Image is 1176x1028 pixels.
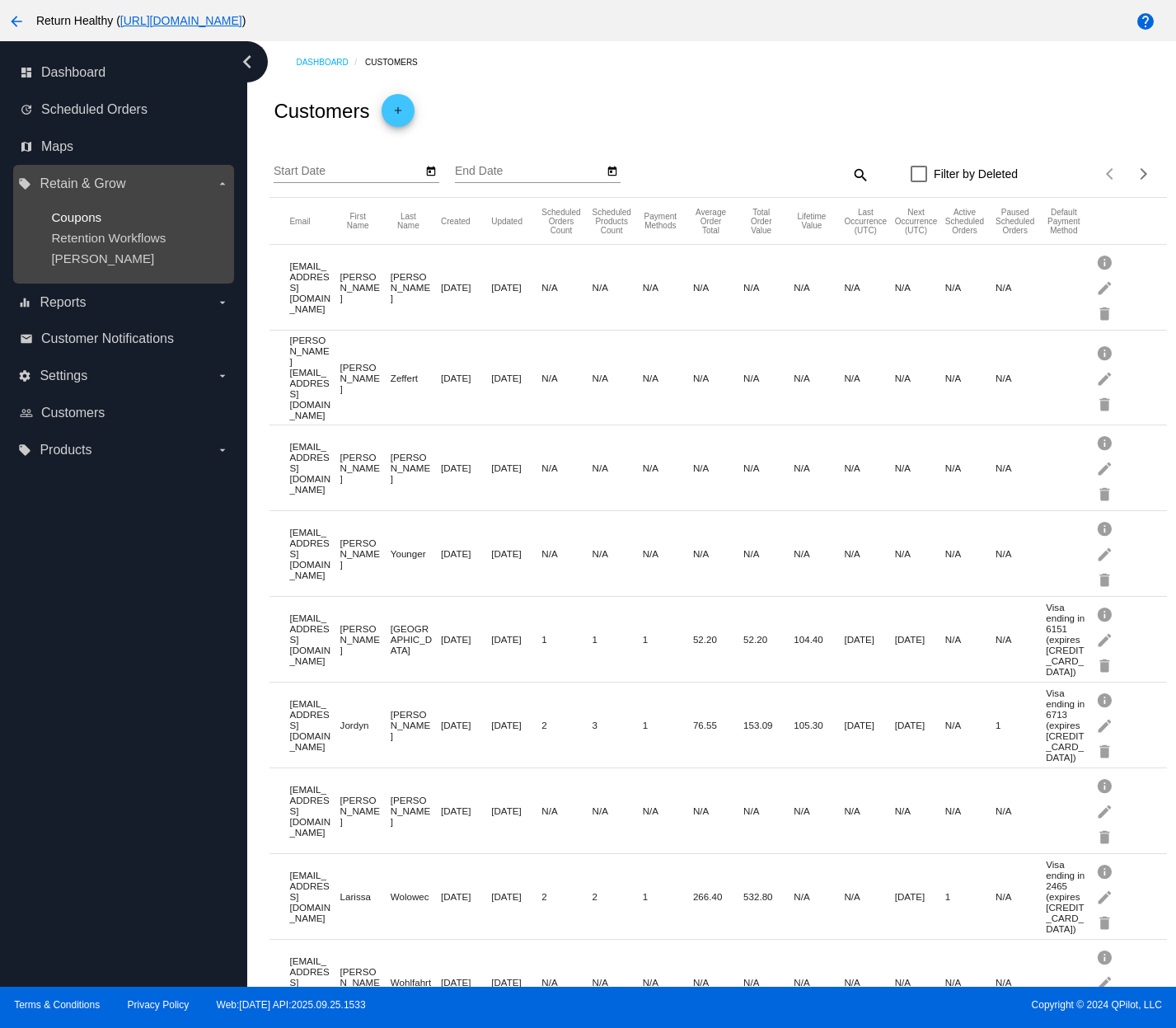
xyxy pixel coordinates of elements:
mat-icon: delete [1096,738,1116,763]
span: Customers [41,406,105,420]
mat-cell: N/A [693,544,743,563]
button: Change sorting for ScheduledOrderLTV [794,212,829,230]
mat-cell: 2 [541,887,592,906]
mat-cell: [PERSON_NAME] [340,267,391,307]
a: Privacy Policy [128,999,190,1011]
mat-icon: delete [1096,909,1116,935]
mat-cell: [DATE] [491,801,541,820]
mat-cell: N/A [895,458,945,477]
mat-cell: N/A [541,368,592,387]
mat-cell: N/A [945,801,996,820]
mat-icon: edit [1096,275,1116,300]
mat-cell: [PERSON_NAME] [340,448,391,488]
mat-cell: N/A [844,801,894,820]
mat-cell: N/A [593,973,643,992]
mat-cell: N/A [593,801,643,820]
i: local_offer [18,177,31,190]
mat-cell: [DATE] [441,801,491,820]
button: Change sorting for CreatedUtc [441,216,471,226]
a: [URL][DOMAIN_NAME] [120,14,242,27]
button: Change sorting for ActiveScheduledOrdersCount [945,208,984,235]
mat-cell: N/A [895,973,945,992]
a: Coupons [51,210,101,224]
i: map [20,140,33,153]
span: Scheduled Orders [41,102,148,117]
mat-cell: 1 [996,716,1046,735]
mat-cell: [EMAIL_ADDRESS][DOMAIN_NAME] [289,437,340,499]
mat-icon: delete [1096,481,1116,506]
mat-cell: [EMAIL_ADDRESS][DOMAIN_NAME] [289,951,340,1013]
input: Start Date [274,165,422,178]
mat-cell: N/A [693,973,743,992]
mat-cell: [DATE] [441,544,491,563]
i: email [20,332,33,345]
mat-cell: Visa ending in 6151 (expires [CREDIT_CARD_DATA]) [1046,598,1096,681]
i: update [20,103,33,116]
mat-cell: N/A [895,278,945,297]
span: Copyright © 2024 QPilot, LLC [602,999,1162,1011]
mat-icon: edit [1096,884,1116,909]
mat-cell: [EMAIL_ADDRESS][DOMAIN_NAME] [289,523,340,584]
mat-cell: 105.30 [794,716,844,735]
mat-cell: [EMAIL_ADDRESS][DOMAIN_NAME] [289,866,340,927]
mat-cell: N/A [996,278,1046,297]
mat-cell: 52.20 [743,630,794,649]
span: Dashboard [41,65,105,80]
button: Change sorting for FirstName [340,212,376,230]
mat-cell: N/A [743,458,794,477]
mat-cell: N/A [945,973,996,992]
a: Customers [365,49,432,75]
mat-cell: N/A [643,278,693,297]
mat-icon: delete [1096,300,1116,326]
mat-cell: N/A [643,544,693,563]
mat-icon: delete [1096,824,1116,849]
mat-cell: N/A [743,368,794,387]
mat-cell: 1 [541,630,592,649]
mat-cell: N/A [743,544,794,563]
mat-cell: 1 [643,630,693,649]
mat-cell: [DATE] [441,887,491,906]
mat-icon: info [1096,340,1116,365]
button: Open calendar [603,162,621,179]
mat-cell: N/A [844,458,894,477]
mat-cell: [PERSON_NAME] [391,705,441,745]
span: Retain & Grow [40,176,125,191]
mat-cell: [EMAIL_ADDRESS][DOMAIN_NAME] [289,694,340,756]
mat-cell: Visa ending in 2465 (expires [CREDIT_CARD_DATA]) [1046,855,1096,938]
span: [PERSON_NAME] [51,251,154,265]
mat-icon: info [1096,601,1116,627]
mat-cell: [DATE] [491,458,541,477]
mat-cell: N/A [996,630,1046,649]
mat-cell: 2 [541,716,592,735]
mat-cell: [DATE] [491,887,541,906]
mat-cell: N/A [693,458,743,477]
span: Filter by Deleted [934,164,1018,184]
mat-cell: [PERSON_NAME] [340,619,391,660]
a: Retention Workflows [51,231,166,245]
mat-cell: N/A [794,973,844,992]
mat-cell: N/A [743,801,794,820]
mat-cell: Jordyn [340,716,391,735]
mat-cell: 1 [643,716,693,735]
mat-cell: Wohlfahrt [391,973,441,992]
mat-icon: delete [1096,652,1116,678]
mat-cell: N/A [945,458,996,477]
mat-cell: N/A [541,973,592,992]
mat-cell: 1 [643,887,693,906]
mat-icon: help [1136,12,1155,31]
mat-cell: [DATE] [441,458,491,477]
mat-icon: info [1096,772,1116,798]
mat-icon: edit [1096,627,1116,652]
mat-cell: N/A [593,278,643,297]
button: Previous page [1094,157,1127,190]
button: Change sorting for TotalScheduledOrdersCount [541,208,580,235]
mat-cell: [DATE] [441,973,491,992]
mat-cell: [DATE] [895,887,945,906]
button: Change sorting for LastScheduledOrderOccurrenceUtc [844,208,887,235]
mat-cell: [DATE] [491,716,541,735]
a: dashboard Dashboard [20,59,229,86]
button: Change sorting for DefaultPaymentMethod [1046,208,1081,235]
button: Change sorting for AverageScheduledOrderTotal [693,208,729,235]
